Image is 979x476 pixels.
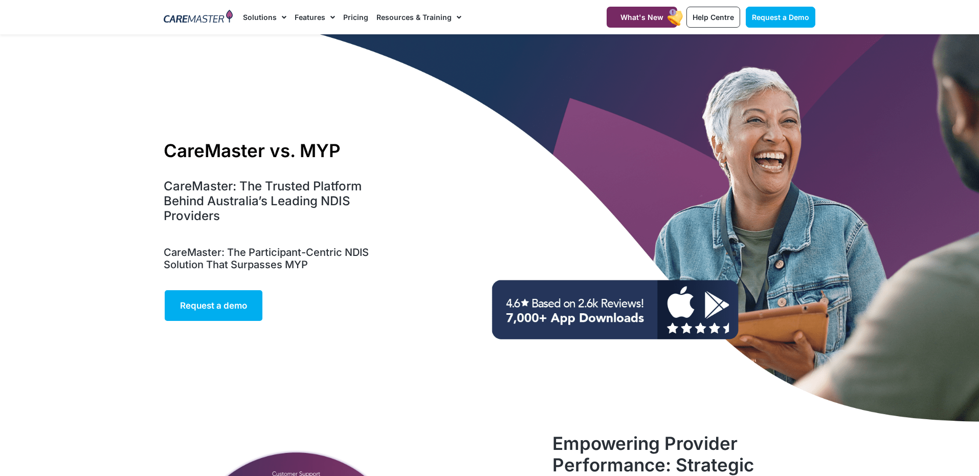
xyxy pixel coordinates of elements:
[686,7,740,28] a: Help Centre
[164,246,385,271] h5: CareMaster: The Participant-Centric NDIS Solution That Surpasses MYP
[164,179,385,223] h4: CareMaster: The Trusted Platform Behind Australia’s Leading NDIS Providers
[693,13,734,21] span: Help Centre
[164,10,233,25] img: CareMaster Logo
[746,7,815,28] a: Request a Demo
[607,7,677,28] a: What's New
[620,13,663,21] span: What's New
[164,140,385,161] h1: CareMaster vs. MYP
[164,289,263,322] a: Request a demo
[180,300,247,311] span: Request a demo
[752,13,809,21] span: Request a Demo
